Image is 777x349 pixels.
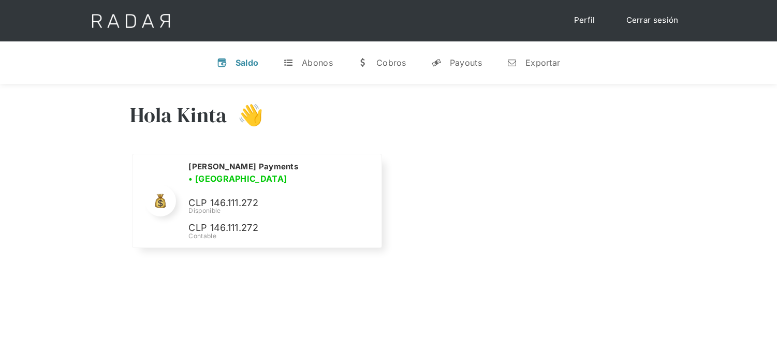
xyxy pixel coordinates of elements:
[564,10,606,31] a: Perfil
[217,57,227,68] div: v
[236,57,259,68] div: Saldo
[507,57,517,68] div: n
[188,231,369,241] div: Contable
[358,57,368,68] div: w
[130,102,227,128] h3: Hola Kinta
[450,57,482,68] div: Payouts
[188,206,369,215] div: Disponible
[302,57,333,68] div: Abonos
[283,57,294,68] div: t
[431,57,442,68] div: y
[188,196,344,211] p: CLP 146.111.272
[616,10,689,31] a: Cerrar sesión
[188,162,298,172] h2: [PERSON_NAME] Payments
[525,57,560,68] div: Exportar
[227,102,263,128] h3: 👋
[188,221,344,236] p: CLP 146.111.272
[376,57,406,68] div: Cobros
[188,172,287,185] h3: • [GEOGRAPHIC_DATA]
